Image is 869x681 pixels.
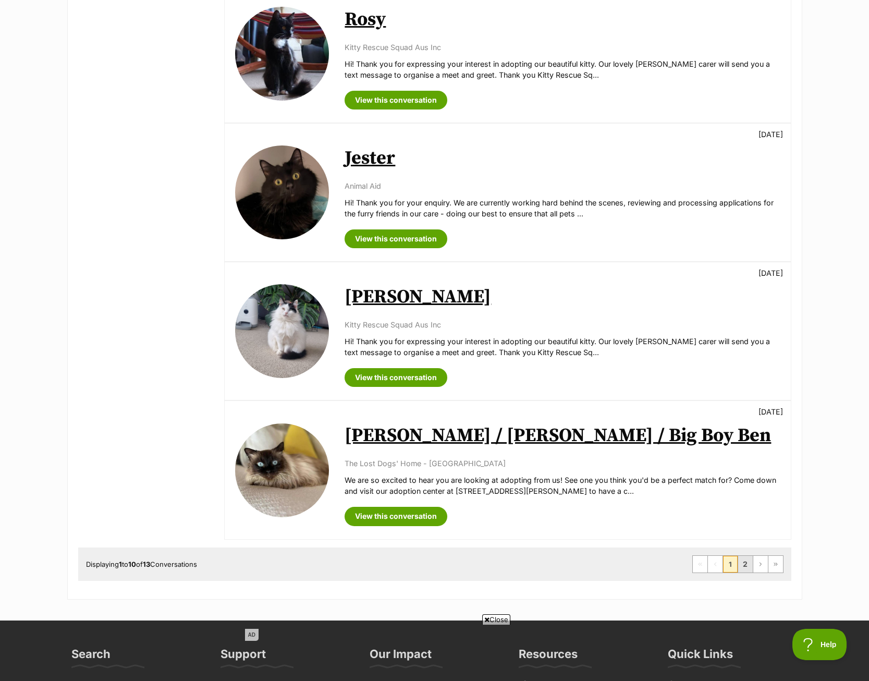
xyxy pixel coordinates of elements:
strong: 1 [119,560,122,568]
strong: 10 [128,560,136,568]
a: Rosy [345,8,386,31]
iframe: Advertisement [245,629,625,676]
nav: Pagination [692,555,784,573]
p: Hi! Thank you for your enquiry. We are currently working hard behind the scenes, reviewing and pr... [345,197,780,220]
span: Previous page [708,556,723,573]
img: Rosy [235,7,329,101]
a: View this conversation [345,91,447,110]
p: [DATE] [758,129,783,140]
a: Page 2 [738,556,753,573]
p: The Lost Dogs' Home - [GEOGRAPHIC_DATA] [345,458,780,469]
a: Jester [345,147,395,170]
img: Jester [235,145,329,239]
h3: Support [221,647,266,667]
a: Next page [753,556,768,573]
span: AD [245,629,259,641]
span: Displaying to of Conversations [86,560,197,568]
a: [PERSON_NAME] [345,285,491,309]
strong: 13 [143,560,150,568]
iframe: Help Scout Beacon - Open [792,629,848,660]
h3: Quick Links [668,647,733,667]
p: Hi! Thank you for expressing your interest in adopting our beautiful kitty. Our lovely [PERSON_NA... [345,58,780,81]
p: [DATE] [758,406,783,417]
p: [DATE] [758,267,783,278]
span: Close [482,614,510,625]
a: [PERSON_NAME] / [PERSON_NAME] / Big Boy Ben [345,424,771,447]
p: We are so excited to hear you are looking at adopting from us! See one you think you'd be a perfe... [345,475,780,497]
span: First page [693,556,707,573]
a: View this conversation [345,229,447,248]
h3: Search [71,647,111,667]
a: View this conversation [345,507,447,526]
img: Sylvie [235,284,329,378]
p: Kitty Rescue Squad Aus Inc [345,42,780,53]
p: Hi! Thank you for expressing your interest in adopting our beautiful kitty. Our lovely [PERSON_NA... [345,336,780,358]
a: Last page [768,556,783,573]
p: Animal Aid [345,180,780,191]
img: Benedict / Benny / Big Boy Ben [235,423,329,517]
p: Kitty Rescue Squad Aus Inc [345,319,780,330]
a: View this conversation [345,368,447,387]
span: Page 1 [723,556,738,573]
